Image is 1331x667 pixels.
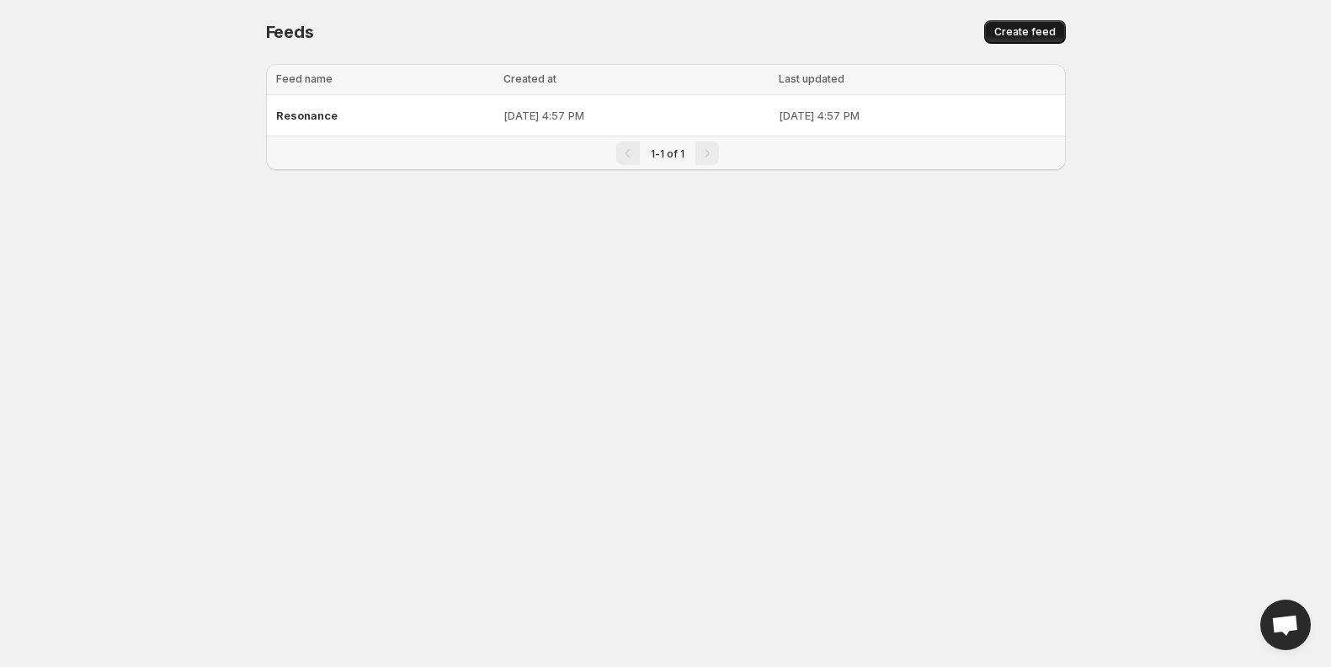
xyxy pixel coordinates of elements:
span: Feeds [266,22,314,42]
button: Create feed [984,20,1066,44]
p: [DATE] 4:57 PM [503,107,769,124]
span: Create feed [994,25,1056,39]
span: 1-1 of 1 [651,147,684,160]
span: Created at [503,72,556,85]
span: Last updated [779,72,844,85]
span: Feed name [276,72,333,85]
span: Resonance [276,109,338,122]
nav: Pagination [266,136,1066,170]
p: [DATE] 4:57 PM [779,107,1055,124]
a: Open chat [1260,600,1311,650]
